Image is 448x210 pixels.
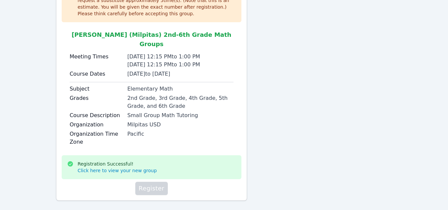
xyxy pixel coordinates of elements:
[78,167,157,174] a: Click here to view your new group
[135,182,168,195] button: Register
[127,85,233,93] div: Elementary Math
[127,53,233,61] div: [DATE] 12:15 PM to 1:00 PM
[70,111,123,119] label: Course Description
[127,111,233,119] div: Small Group Math Tutoring
[72,31,231,47] span: [PERSON_NAME] (Milpitas) 2nd-6th Grade Math Groups
[127,94,233,110] div: 2nd Grade, 3rd Grade, 4th Grade, 5th Grade, and 6th Grade
[70,53,123,61] label: Meeting Times
[127,61,233,69] div: [DATE] 12:15 PM to 1:00 PM
[139,184,164,193] span: Register
[70,121,123,129] label: Organization
[70,130,123,146] label: Organization Time Zone
[78,161,157,174] div: Registration Successful!
[70,70,123,78] label: Course Dates
[127,70,233,78] div: [DATE] to [DATE]
[127,130,233,138] div: Pacific
[70,94,123,102] label: Grades
[70,85,123,93] label: Subject
[127,121,233,129] div: Milpitas USD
